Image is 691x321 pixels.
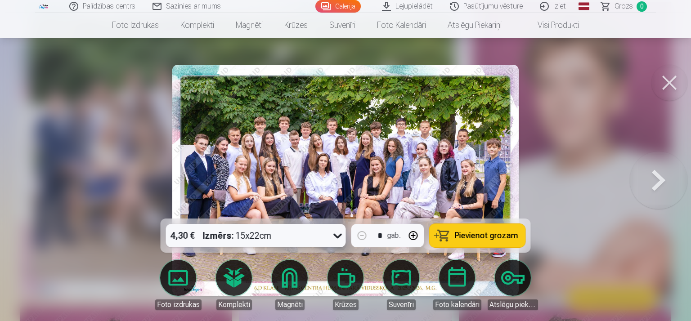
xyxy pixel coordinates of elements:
div: Foto izdrukas [155,299,202,310]
button: Pievienot grozam [430,224,525,247]
a: Magnēti [225,13,274,38]
a: Foto kalendāri [366,13,437,38]
div: 4,30 € [166,224,199,247]
a: Foto izdrukas [153,260,203,310]
div: Magnēti [275,299,305,310]
div: Komplekti [216,299,252,310]
span: Pievienot grozam [455,232,518,240]
a: Atslēgu piekariņi [488,260,538,310]
a: Krūzes [274,13,319,38]
a: Foto izdrukas [101,13,170,38]
strong: Izmērs : [203,229,234,242]
a: Suvenīri [319,13,366,38]
div: 15x22cm [203,224,272,247]
a: Magnēti [265,260,315,310]
a: Foto kalendāri [432,260,482,310]
a: Komplekti [209,260,259,310]
a: Komplekti [170,13,225,38]
div: Atslēgu piekariņi [488,299,538,310]
div: gab. [387,230,401,241]
span: Grozs [615,1,633,12]
div: Foto kalendāri [433,299,481,310]
img: /fa1 [39,4,49,9]
a: Suvenīri [376,260,426,310]
span: 0 [637,1,647,12]
a: Krūzes [320,260,371,310]
div: Suvenīri [387,299,416,310]
a: Visi produkti [512,13,590,38]
a: Atslēgu piekariņi [437,13,512,38]
div: Krūzes [333,299,359,310]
